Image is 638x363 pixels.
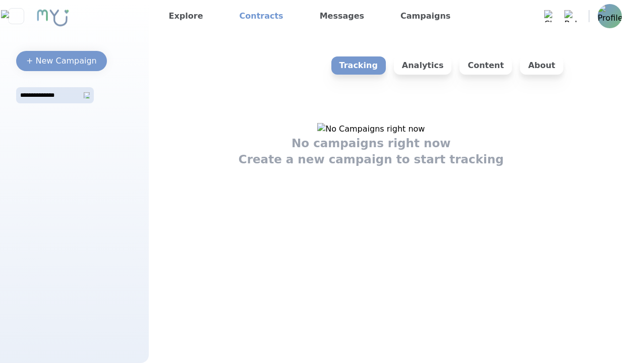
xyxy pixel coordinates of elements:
[396,8,454,24] a: Campaigns
[520,56,563,75] p: About
[165,8,207,24] a: Explore
[598,4,622,28] img: Profile
[564,10,576,22] img: Bell
[236,8,287,24] a: Contracts
[316,8,368,24] a: Messages
[544,10,556,22] img: Chat
[16,51,107,71] button: + New Campaign
[239,151,504,167] h1: Create a new campaign to start tracking
[317,123,425,135] img: No Campaigns right now
[394,56,452,75] p: Analytics
[331,56,386,75] p: Tracking
[459,56,512,75] p: Content
[292,135,451,151] h1: No campaigns right now
[26,55,97,67] div: + New Campaign
[1,10,31,22] img: Close sidebar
